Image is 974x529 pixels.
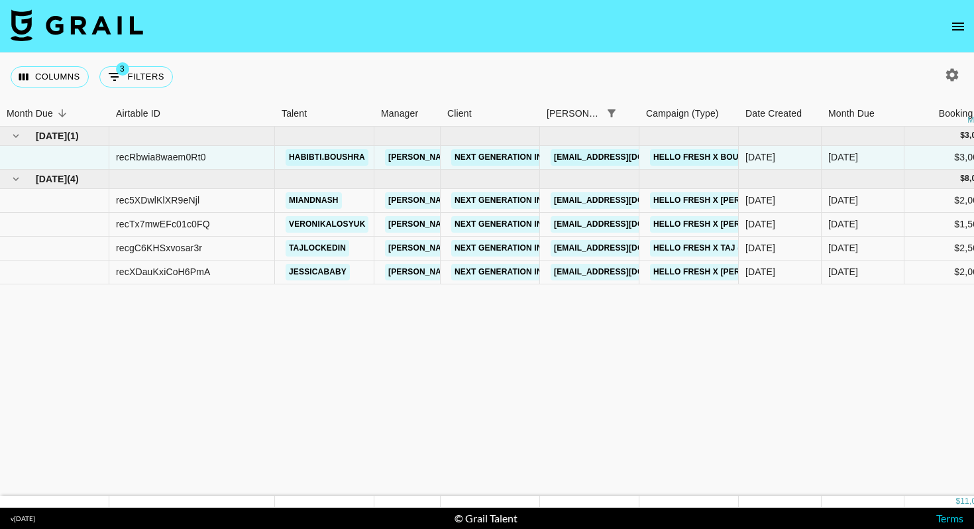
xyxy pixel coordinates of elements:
[745,265,775,278] div: 16/06/2025
[745,101,802,127] div: Date Created
[286,264,350,280] a: jessicababy
[11,66,89,88] button: Select columns
[447,101,472,127] div: Client
[441,101,540,127] div: Client
[286,216,368,233] a: veronikalosyuk
[36,129,67,143] span: [DATE]
[551,240,699,257] a: [EMAIL_ADDRESS][DOMAIN_NAME]
[286,149,368,166] a: habibti.boushra
[385,149,601,166] a: [PERSON_NAME][EMAIL_ADDRESS][DOMAIN_NAME]
[551,264,699,280] a: [EMAIL_ADDRESS][DOMAIN_NAME]
[960,130,965,141] div: $
[53,104,72,123] button: Sort
[650,192,832,209] a: Hello Fresh x [PERSON_NAME] (1IG + TT)
[7,170,25,188] button: hide children
[385,216,601,233] a: [PERSON_NAME][EMAIL_ADDRESS][DOMAIN_NAME]
[828,194,858,207] div: Jun '25
[650,216,832,233] a: Hello Fresh x [PERSON_NAME] (1IG + TT)
[451,216,595,233] a: Next Generation Influencers
[67,172,79,186] span: ( 4 )
[650,149,804,166] a: Hello Fresh x Boushra (1IG + TT)
[639,101,739,127] div: Campaign (Type)
[282,101,307,127] div: Talent
[650,264,832,280] a: Hello Fresh x [PERSON_NAME] (1IG + TT)
[275,101,374,127] div: Talent
[451,240,595,257] a: Next Generation Influencers
[828,150,858,164] div: Jul '25
[385,192,601,209] a: [PERSON_NAME][EMAIL_ADDRESS][DOMAIN_NAME]
[621,104,639,123] button: Sort
[385,240,601,257] a: [PERSON_NAME][EMAIL_ADDRESS][DOMAIN_NAME]
[650,240,779,257] a: Hello Fresh x Taj (1IG + TT)
[286,240,349,257] a: tajlockedin
[745,217,775,231] div: 16/06/2025
[828,101,875,127] div: Month Due
[116,241,202,255] div: recgC6KHSxvosar3r
[960,173,965,184] div: $
[381,101,418,127] div: Manager
[822,101,904,127] div: Month Due
[451,192,595,209] a: Next Generation Influencers
[828,265,858,278] div: Jun '25
[36,172,67,186] span: [DATE]
[374,101,441,127] div: Manager
[11,514,35,523] div: v [DATE]
[116,101,160,127] div: Airtable ID
[116,194,199,207] div: rec5XDwlKlXR9eNjl
[551,149,699,166] a: [EMAIL_ADDRESS][DOMAIN_NAME]
[551,216,699,233] a: [EMAIL_ADDRESS][DOMAIN_NAME]
[828,241,858,255] div: Jun '25
[116,265,211,278] div: recXDauKxiCoH6PmA
[745,150,775,164] div: 16/06/2025
[385,264,601,280] a: [PERSON_NAME][EMAIL_ADDRESS][DOMAIN_NAME]
[646,101,719,127] div: Campaign (Type)
[7,127,25,145] button: hide children
[739,101,822,127] div: Date Created
[936,512,963,524] a: Terms
[116,217,210,231] div: recTx7mwEFc01c0FQ
[540,101,639,127] div: Booker
[945,13,971,40] button: open drawer
[451,264,595,280] a: Next Generation Influencers
[116,62,129,76] span: 3
[11,9,143,41] img: Grail Talent
[7,101,53,127] div: Month Due
[745,194,775,207] div: 16/06/2025
[451,149,595,166] a: Next Generation Influencers
[602,104,621,123] div: 1 active filter
[602,104,621,123] button: Show filters
[116,150,206,164] div: recRbwia8waem0Rt0
[67,129,79,143] span: ( 1 )
[955,496,960,507] div: $
[109,101,275,127] div: Airtable ID
[547,101,602,127] div: [PERSON_NAME]
[99,66,173,88] button: Show filters
[828,217,858,231] div: Jun '25
[551,192,699,209] a: [EMAIL_ADDRESS][DOMAIN_NAME]
[286,192,342,209] a: miandnash
[455,512,517,525] div: © Grail Talent
[745,241,775,255] div: 16/06/2025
